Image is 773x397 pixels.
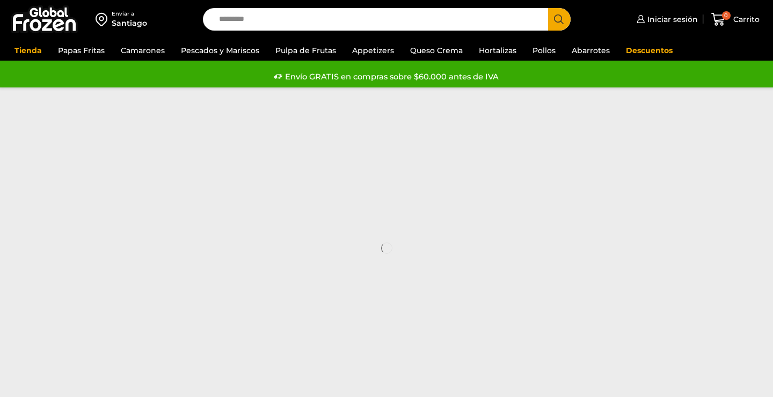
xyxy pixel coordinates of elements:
[621,40,678,61] a: Descuentos
[112,18,147,28] div: Santiago
[405,40,468,61] a: Queso Crema
[473,40,522,61] a: Hortalizas
[9,40,47,61] a: Tienda
[709,7,762,32] a: 0 Carrito
[347,40,399,61] a: Appetizers
[176,40,265,61] a: Pescados y Mariscos
[566,40,615,61] a: Abarrotes
[634,9,698,30] a: Iniciar sesión
[548,8,571,31] button: Search button
[731,14,760,25] span: Carrito
[53,40,110,61] a: Papas Fritas
[115,40,170,61] a: Camarones
[112,10,147,18] div: Enviar a
[645,14,698,25] span: Iniciar sesión
[270,40,341,61] a: Pulpa de Frutas
[96,10,112,28] img: address-field-icon.svg
[527,40,561,61] a: Pollos
[722,11,731,20] span: 0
